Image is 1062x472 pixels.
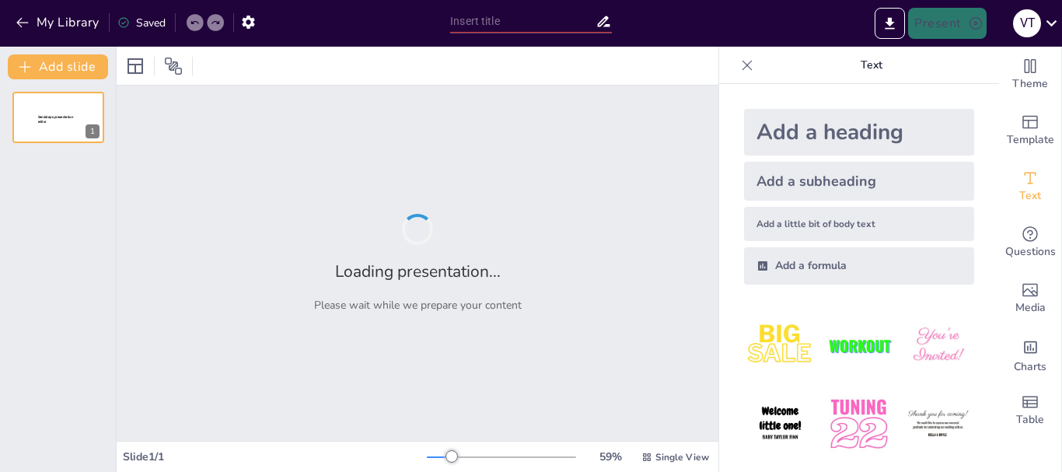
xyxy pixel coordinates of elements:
[744,207,974,241] div: Add a little bit of body text
[999,47,1061,103] div: Change the overall theme
[744,309,816,382] img: 1.jpeg
[744,388,816,460] img: 4.jpeg
[123,449,427,464] div: Slide 1 / 1
[823,309,895,382] img: 2.jpeg
[314,298,522,313] p: Please wait while we prepare your content
[760,47,983,84] p: Text
[908,8,986,39] button: Present
[902,388,974,460] img: 6.jpeg
[450,10,596,33] input: Insert title
[1005,243,1056,260] span: Questions
[999,271,1061,327] div: Add images, graphics, shapes or video
[999,159,1061,215] div: Add text boxes
[1014,358,1046,376] span: Charts
[335,260,501,282] h2: Loading presentation...
[999,215,1061,271] div: Get real-time input from your audience
[1007,131,1054,149] span: Template
[875,8,905,39] button: Export to PowerPoint
[164,57,183,75] span: Position
[655,451,709,463] span: Single View
[999,103,1061,159] div: Add ready made slides
[1013,8,1041,39] button: v t
[999,383,1061,439] div: Add a table
[1016,411,1044,428] span: Table
[1013,9,1041,37] div: v t
[117,16,166,30] div: Saved
[592,449,629,464] div: 59 %
[902,309,974,382] img: 3.jpeg
[12,10,106,35] button: My Library
[86,124,100,138] div: 1
[999,327,1061,383] div: Add charts and graphs
[744,162,974,201] div: Add a subheading
[38,115,73,124] span: Sendsteps presentation editor
[12,92,104,143] div: 1
[744,109,974,156] div: Add a heading
[1019,187,1041,205] span: Text
[1012,75,1048,93] span: Theme
[8,54,108,79] button: Add slide
[1015,299,1046,316] span: Media
[823,388,895,460] img: 5.jpeg
[744,247,974,285] div: Add a formula
[123,54,148,79] div: Layout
